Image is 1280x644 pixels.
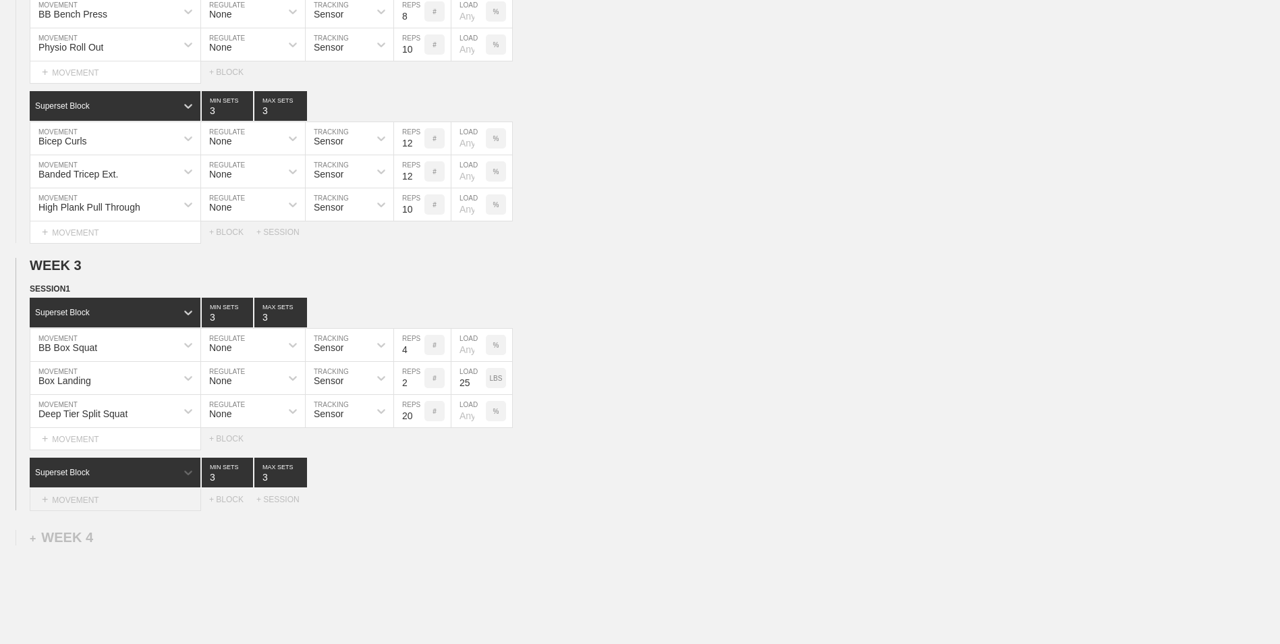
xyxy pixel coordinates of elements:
[30,428,201,450] div: MOVEMENT
[451,28,486,61] input: Any
[209,408,231,419] div: None
[209,42,231,53] div: None
[254,458,307,487] input: None
[314,342,343,353] div: Sensor
[493,135,499,142] p: %
[433,408,437,415] p: #
[209,227,256,237] div: + BLOCK
[451,395,486,427] input: Any
[256,227,310,237] div: + SESSION
[209,202,231,213] div: None
[35,308,90,317] div: Superset Block
[493,168,499,176] p: %
[314,408,343,419] div: Sensor
[451,329,486,361] input: Any
[433,168,437,176] p: #
[493,408,499,415] p: %
[209,169,231,180] div: None
[433,342,437,349] p: #
[1213,579,1280,644] iframe: Chat Widget
[451,122,486,155] input: Any
[38,169,118,180] div: Banded Tricep Ext.
[30,221,201,244] div: MOVEMENT
[42,493,48,505] span: +
[256,495,310,504] div: + SESSION
[38,375,91,386] div: Box Landing
[493,201,499,209] p: %
[209,68,256,77] div: + BLOCK
[433,201,437,209] p: #
[30,530,93,545] div: WEEK 4
[209,9,231,20] div: None
[38,342,97,353] div: BB Box Squat
[433,41,437,49] p: #
[433,135,437,142] p: #
[209,495,256,504] div: + BLOCK
[30,258,82,273] span: WEEK 3
[314,9,343,20] div: Sensor
[314,169,343,180] div: Sensor
[38,9,107,20] div: BB Bench Press
[451,362,486,394] input: Any
[314,136,343,146] div: Sensor
[209,375,231,386] div: None
[209,342,231,353] div: None
[493,41,499,49] p: %
[433,375,437,382] p: #
[38,202,140,213] div: High Plank Pull Through
[490,375,503,382] p: LBS
[30,533,36,544] span: +
[314,375,343,386] div: Sensor
[254,298,307,327] input: None
[30,61,201,84] div: MOVEMENT
[493,342,499,349] p: %
[254,91,307,121] input: None
[30,284,70,294] span: SESSION 1
[451,155,486,188] input: Any
[209,136,231,146] div: None
[42,226,48,238] span: +
[314,42,343,53] div: Sensor
[433,8,437,16] p: #
[35,101,90,111] div: Superset Block
[493,8,499,16] p: %
[38,42,103,53] div: Physio Roll Out
[42,433,48,444] span: +
[42,66,48,78] span: +
[38,136,87,146] div: Bicep Curls
[30,489,201,511] div: MOVEMENT
[314,202,343,213] div: Sensor
[35,468,90,477] div: Superset Block
[38,408,128,419] div: Deep Tier Split Squat
[209,434,256,444] div: + BLOCK
[451,188,486,221] input: Any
